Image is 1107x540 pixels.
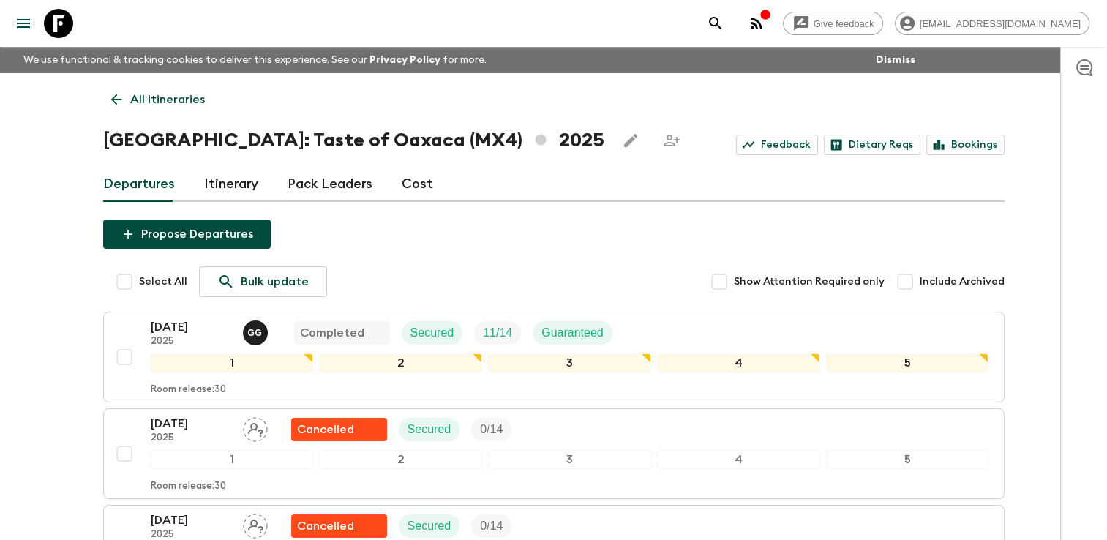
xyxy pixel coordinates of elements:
[402,321,463,345] div: Secured
[488,353,651,372] div: 3
[199,266,327,297] a: Bulk update
[291,514,387,538] div: Flash Pack cancellation
[243,518,268,530] span: Assign pack leader
[480,421,503,438] p: 0 / 14
[151,336,231,348] p: 2025
[241,273,309,290] p: Bulk update
[300,324,364,342] p: Completed
[657,126,686,155] span: Share this itinerary
[297,421,354,438] p: Cancelled
[872,50,919,70] button: Dismiss
[139,274,187,289] span: Select All
[103,312,1005,402] button: [DATE]2025Gerardo Guerrero MataCompletedSecuredTrip FillGuaranteed12345Room release:30
[408,421,451,438] p: Secured
[734,274,885,289] span: Show Attention Required only
[297,517,354,535] p: Cancelled
[824,135,920,155] a: Dietary Reqs
[103,167,175,202] a: Departures
[103,85,213,114] a: All itineraries
[480,517,503,535] p: 0 / 14
[291,418,387,441] div: Flash Pack cancellation
[895,12,1089,35] div: [EMAIL_ADDRESS][DOMAIN_NAME]
[151,432,231,444] p: 2025
[151,384,226,396] p: Room release: 30
[471,514,511,538] div: Trip Fill
[130,91,205,108] p: All itineraries
[736,135,818,155] a: Feedback
[103,408,1005,499] button: [DATE]2025Assign pack leaderFlash Pack cancellationSecuredTrip Fill12345Room release:30
[103,220,271,249] button: Propose Departures
[319,450,482,469] div: 2
[243,325,271,337] span: Gerardo Guerrero Mata
[319,353,482,372] div: 2
[151,450,314,469] div: 1
[657,353,820,372] div: 4
[288,167,372,202] a: Pack Leaders
[151,481,226,492] p: Room release: 30
[488,450,651,469] div: 3
[826,353,989,372] div: 5
[103,126,604,155] h1: [GEOGRAPHIC_DATA]: Taste of Oaxaca (MX4) 2025
[399,418,460,441] div: Secured
[926,135,1005,155] a: Bookings
[826,450,989,469] div: 5
[783,12,883,35] a: Give feedback
[151,415,231,432] p: [DATE]
[806,18,882,29] span: Give feedback
[151,511,231,529] p: [DATE]
[616,126,645,155] button: Edit this itinerary
[369,55,440,65] a: Privacy Policy
[151,318,231,336] p: [DATE]
[483,324,512,342] p: 11 / 14
[9,9,38,38] button: menu
[151,353,314,372] div: 1
[912,18,1089,29] span: [EMAIL_ADDRESS][DOMAIN_NAME]
[204,167,258,202] a: Itinerary
[402,167,433,202] a: Cost
[920,274,1005,289] span: Include Archived
[701,9,730,38] button: search adventures
[471,418,511,441] div: Trip Fill
[657,450,820,469] div: 4
[18,47,492,73] p: We use functional & tracking cookies to deliver this experience. See our for more.
[541,324,604,342] p: Guaranteed
[399,514,460,538] div: Secured
[410,324,454,342] p: Secured
[243,421,268,433] span: Assign pack leader
[474,321,521,345] div: Trip Fill
[408,517,451,535] p: Secured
